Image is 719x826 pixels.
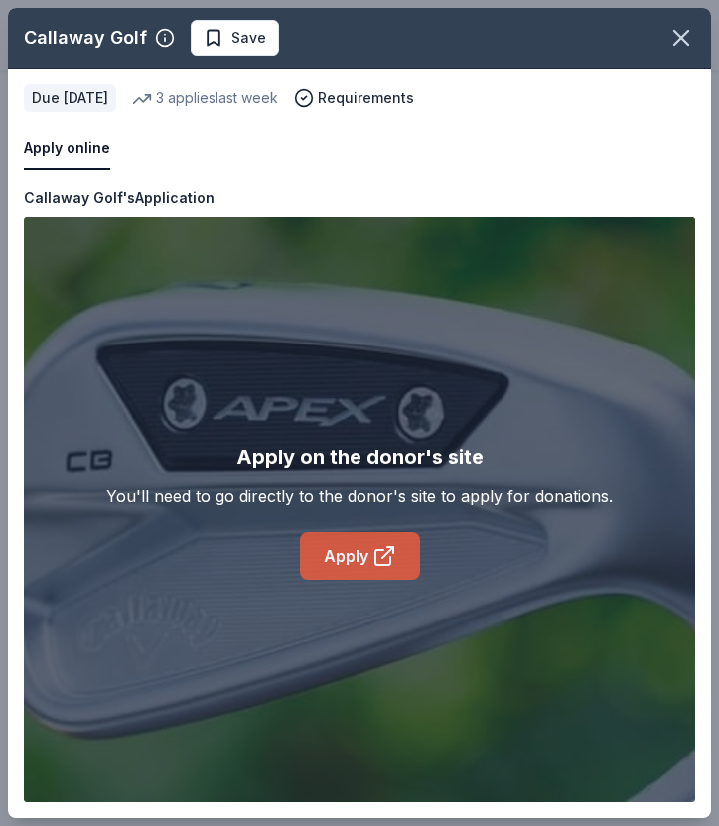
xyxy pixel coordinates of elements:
[24,128,110,170] button: Apply online
[24,84,116,112] div: Due [DATE]
[318,86,414,110] span: Requirements
[191,20,279,56] button: Save
[24,22,147,54] div: Callaway Golf
[236,441,484,473] div: Apply on the donor's site
[231,26,266,50] span: Save
[294,86,414,110] button: Requirements
[300,532,420,580] a: Apply
[132,86,278,110] div: 3 applies last week
[106,484,613,508] div: You'll need to go directly to the donor's site to apply for donations.
[24,186,215,209] div: Callaway Golf's Application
